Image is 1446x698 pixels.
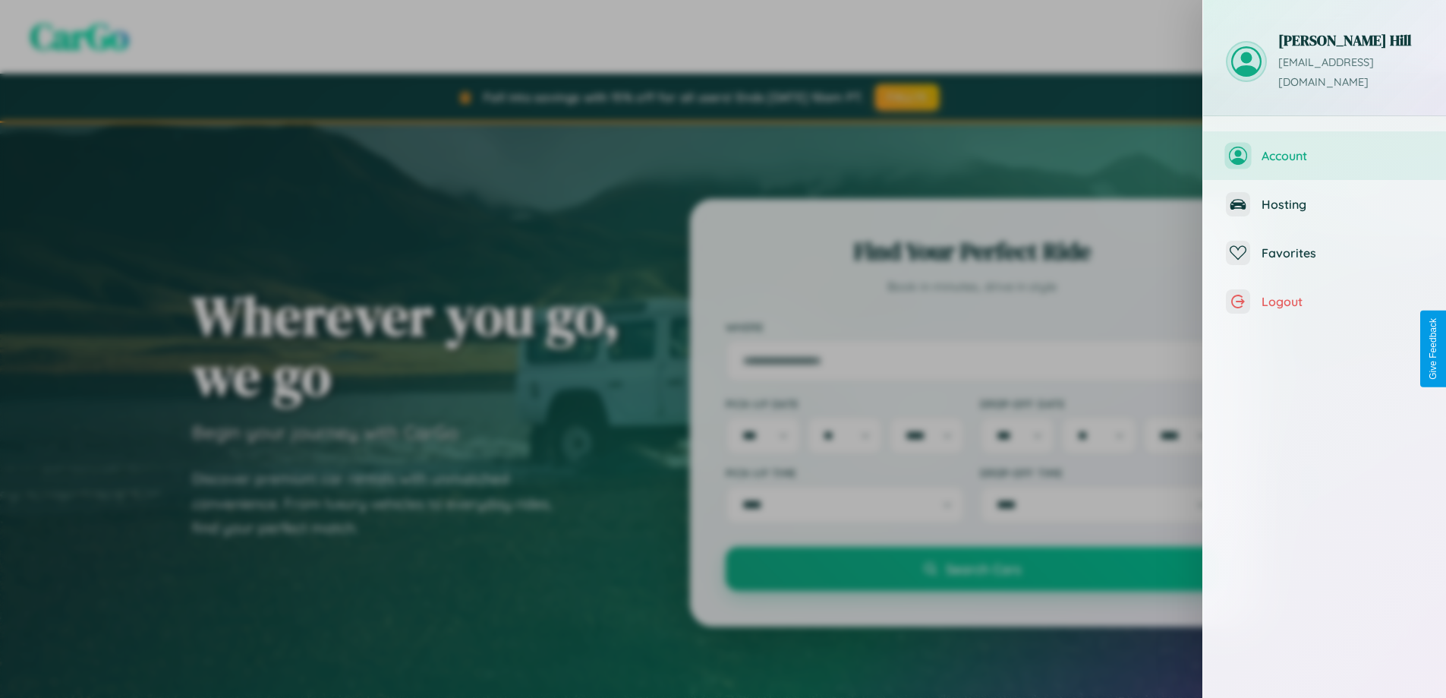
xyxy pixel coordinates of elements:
[1203,131,1446,180] button: Account
[1203,229,1446,277] button: Favorites
[1203,180,1446,229] button: Hosting
[1278,53,1423,93] p: [EMAIL_ADDRESS][DOMAIN_NAME]
[1262,245,1423,261] span: Favorites
[1262,197,1423,212] span: Hosting
[1203,277,1446,326] button: Logout
[1262,148,1423,163] span: Account
[1278,30,1423,50] h3: [PERSON_NAME] Hill
[1262,294,1423,309] span: Logout
[1428,318,1438,380] div: Give Feedback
